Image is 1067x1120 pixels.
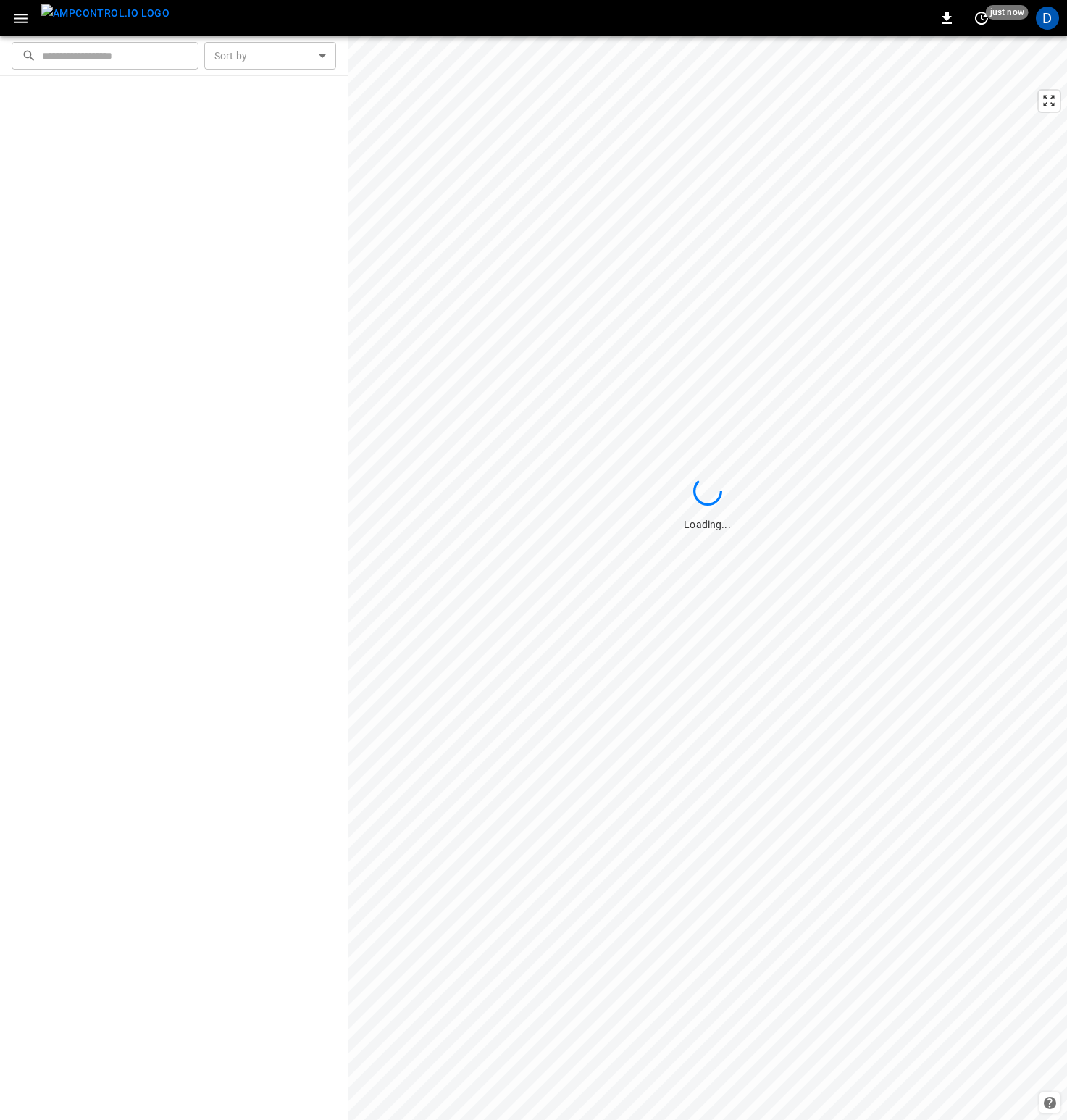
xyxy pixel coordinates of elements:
[348,36,1067,1120] canvas: Map
[1036,7,1059,30] div: profile-icon
[970,7,993,30] button: set refresh interval
[986,5,1029,20] span: just now
[41,4,170,22] img: ampcontrol.io logo
[684,519,730,530] span: Loading...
